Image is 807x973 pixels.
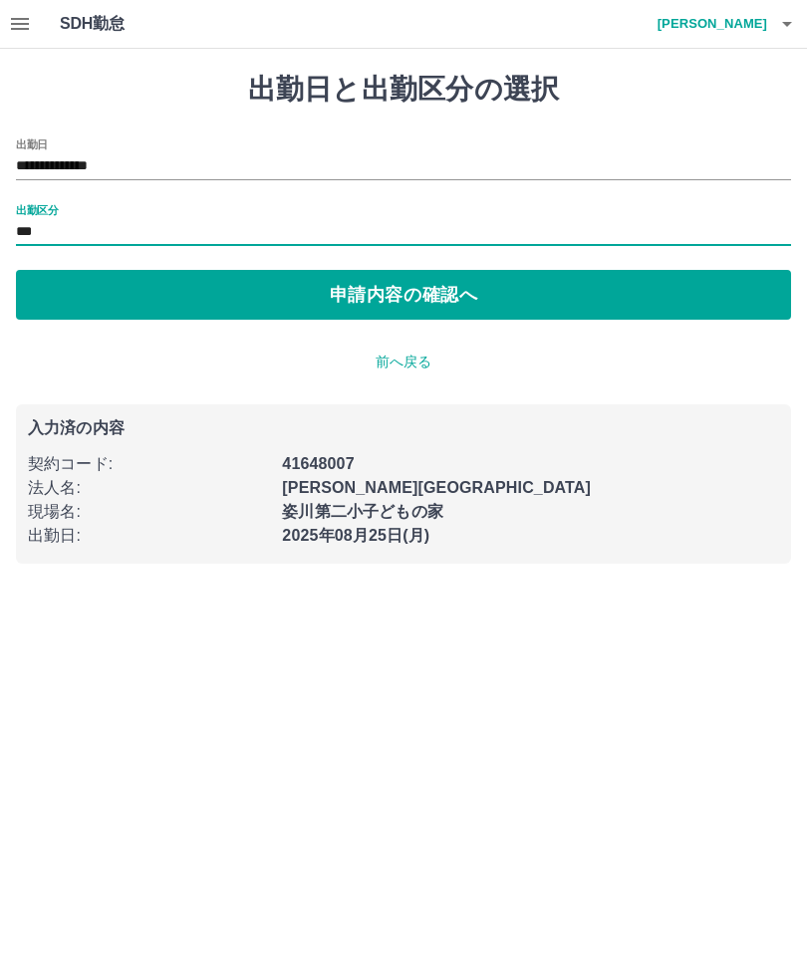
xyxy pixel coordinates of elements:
b: 2025年08月25日(月) [282,527,429,544]
p: 前へ戻る [16,352,791,372]
p: 契約コード : [28,452,270,476]
label: 出勤日 [16,136,48,151]
b: 41648007 [282,455,354,472]
button: 申請内容の確認へ [16,270,791,320]
h1: 出勤日と出勤区分の選択 [16,73,791,107]
p: 出勤日 : [28,524,270,548]
b: [PERSON_NAME][GEOGRAPHIC_DATA] [282,479,591,496]
b: 姿川第二小子どもの家 [282,503,443,520]
label: 出勤区分 [16,202,58,217]
p: 入力済の内容 [28,420,779,436]
p: 法人名 : [28,476,270,500]
p: 現場名 : [28,500,270,524]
